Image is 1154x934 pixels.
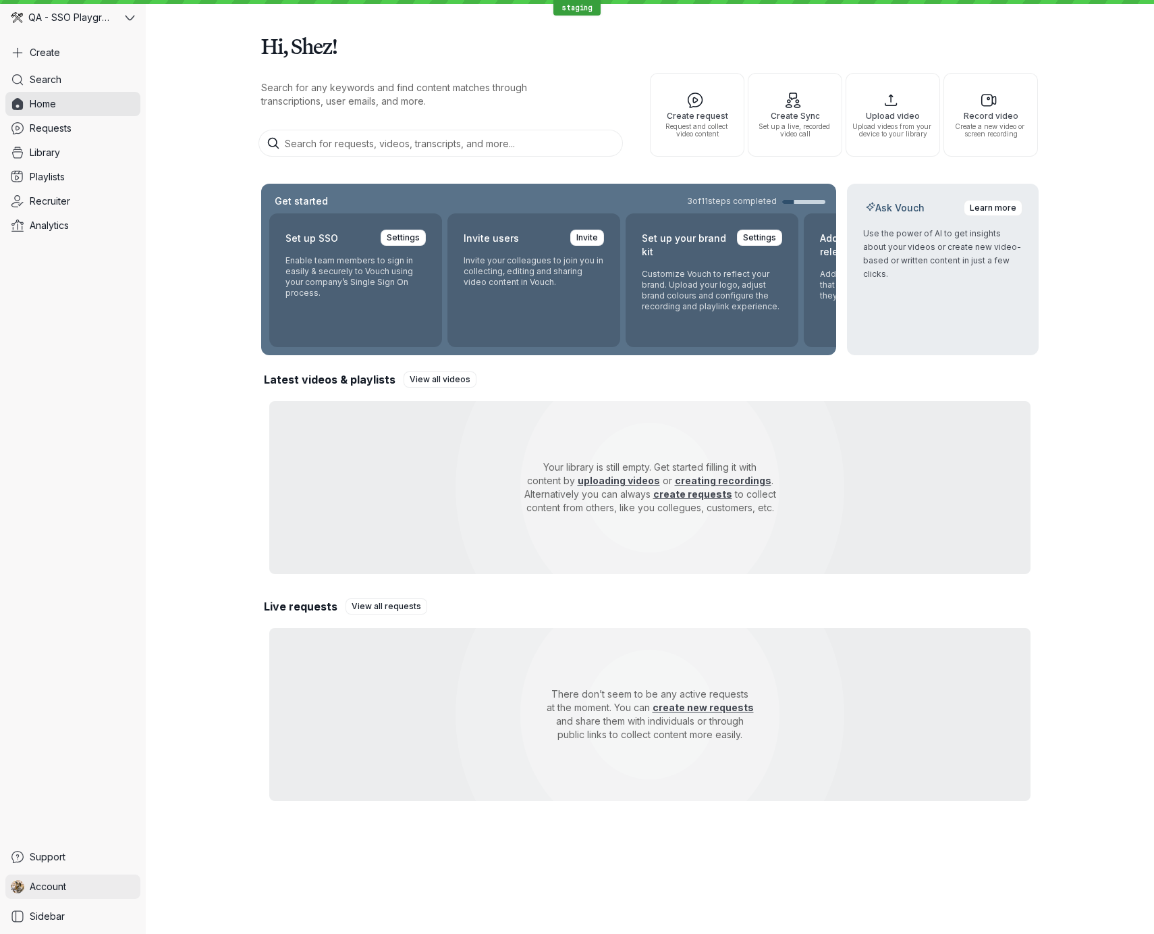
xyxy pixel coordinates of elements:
a: Analytics [5,213,140,238]
span: Invite [576,231,598,244]
button: Upload videoUpload videos from your device to your library [846,73,940,157]
a: Shez Katrak avatarAccount [5,875,140,899]
button: Create SyncSet up a live, recorded video call [748,73,842,157]
span: Settings [387,231,420,244]
span: View all videos [410,373,470,386]
button: QA - SSO Playground avatarQA - SSO Playground [5,5,140,30]
span: 3 of 11 steps completed [687,196,777,207]
span: Sidebar [30,910,65,923]
span: Learn more [970,201,1016,215]
span: Library [30,146,60,159]
p: Your library is still empty. Get started filling it with content by or . Alternatively you can al... [504,450,796,525]
a: Library [5,140,140,165]
p: Invite your colleagues to join you in collecting, editing and sharing video content in Vouch. [464,255,604,288]
span: Create a new video or screen recording [950,123,1032,138]
h2: Get started [272,194,331,208]
span: Create Sync [754,111,836,120]
a: Invite [570,230,604,246]
span: Set up a live, recorded video call [754,123,836,138]
h2: Add your content release form [820,230,907,261]
p: Use the power of AI to get insights about your videos or create new video-based or written conten... [863,227,1022,281]
img: QA - SSO Playground avatar [11,11,23,24]
input: Search for requests, videos, transcripts, and more... [258,130,623,157]
div: QA - SSO Playground [5,5,122,30]
a: Search [5,68,140,92]
span: Record video [950,111,1032,120]
a: Settings [381,230,426,246]
span: Home [30,97,56,111]
h2: Set up your brand kit [642,230,729,261]
span: Upload video [852,111,934,120]
span: Create request [656,111,738,120]
span: Support [30,850,65,864]
button: Create requestRequest and collect video content [650,73,744,157]
h2: Set up SSO [285,230,338,247]
a: Settings [737,230,782,246]
a: create requests [653,488,732,500]
h2: Latest videos & playlists [264,372,395,387]
a: Support [5,845,140,869]
h1: Hi, Shez! [261,27,1039,65]
h2: Invite users [464,230,519,247]
span: Playlists [30,170,65,184]
a: 3of11steps completed [687,196,825,207]
a: create new requests [653,702,754,713]
span: Request and collect video content [656,123,738,138]
span: Create [30,46,60,59]
p: Customize Vouch to reflect your brand. Upload your logo, adjust brand colours and configure the r... [642,269,782,312]
span: Requests [30,122,72,135]
span: Search [30,73,61,86]
p: Search for any keywords and find content matches through transcriptions, user emails, and more. [261,81,585,108]
a: Home [5,92,140,116]
span: View all requests [352,600,421,613]
span: Settings [743,231,776,244]
a: View all requests [346,598,427,615]
button: Record videoCreate a new video or screen recording [943,73,1038,157]
a: Playlists [5,165,140,189]
img: Shez Katrak avatar [11,880,24,893]
a: Requests [5,116,140,140]
p: Enable team members to sign in easily & securely to Vouch using your company’s Single Sign On pro... [285,255,426,299]
span: Account [30,880,66,893]
a: View all videos [404,371,476,388]
span: Analytics [30,219,69,232]
h2: Live requests [264,599,337,614]
p: Add your own content release form that responders agree to when they record using Vouch. [820,269,960,301]
span: QA - SSO Playground [28,11,115,24]
a: creating recordings [675,475,771,486]
span: Recruiter [30,194,70,208]
h2: Ask Vouch [863,201,927,215]
a: uploading videos [578,475,660,486]
span: Upload videos from your device to your library [852,123,934,138]
a: Sidebar [5,904,140,929]
p: There don’t seem to be any active requests at the moment. You can and share them with individuals... [504,677,796,752]
a: Recruiter [5,189,140,213]
button: Create [5,41,140,65]
a: Learn more [964,200,1022,216]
